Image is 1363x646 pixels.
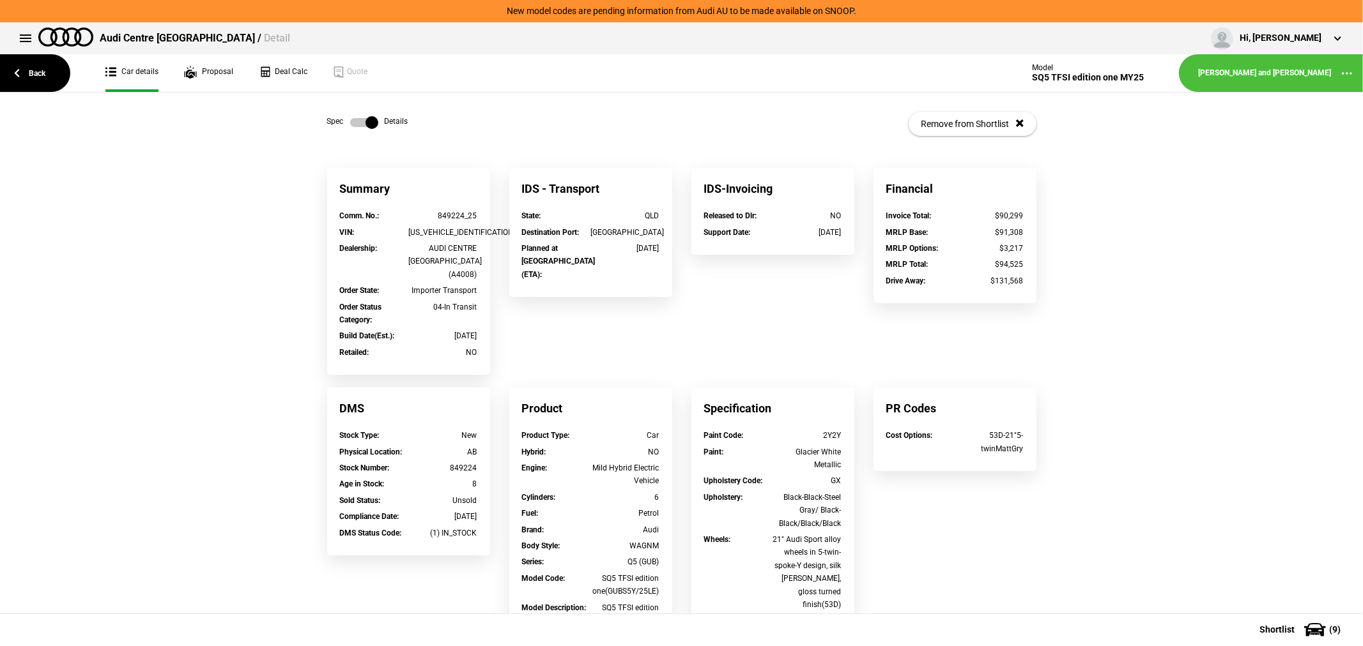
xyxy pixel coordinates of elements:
[340,348,369,357] strong: Retailed :
[509,387,672,429] div: Product
[909,112,1036,136] button: Remove from Shortlist
[1032,63,1144,72] div: Model
[522,574,566,583] strong: Model Code :
[522,447,546,456] strong: Hybrid :
[773,429,842,442] div: 2Y2Y
[408,462,477,474] div: 849224
[704,535,731,544] strong: Wheels :
[1259,625,1295,634] span: Shortlist
[522,525,544,534] strong: Brand :
[1329,625,1341,634] span: ( 9 )
[105,54,158,92] a: Car details
[340,512,399,521] strong: Compliance Date :
[184,54,233,92] a: Proposal
[522,557,544,566] strong: Series :
[1240,32,1321,45] div: Hi, [PERSON_NAME]
[408,527,477,539] div: (1) IN_STOCK
[38,27,93,47] img: audi.png
[704,211,757,220] strong: Released to Dlr :
[886,276,926,285] strong: Drive Away :
[408,446,477,458] div: AB
[1331,57,1363,89] button: ...
[773,226,842,239] div: [DATE]
[590,572,659,598] div: SQ5 TFSI edition one(GUBS5Y/25LE)
[590,446,659,458] div: NO
[264,32,290,44] span: Detail
[340,228,355,237] strong: VIN :
[955,258,1024,271] div: $94,525
[590,555,659,568] div: Q5 (GUB)
[408,301,477,313] div: 04-In Transit
[340,431,380,440] strong: Stock Type :
[773,209,842,222] div: NO
[955,242,1024,255] div: $3,217
[691,387,854,429] div: Specification
[408,242,477,281] div: AUDI CENTRE [GEOGRAPHIC_DATA] (A4008)
[590,539,659,552] div: WAGNM
[886,228,928,237] strong: MRLP Base :
[886,431,933,440] strong: Cost Options :
[408,510,477,523] div: [DATE]
[773,491,842,530] div: Black-Black-Steel Gray/ Black-Black/Black/Black
[955,429,1024,455] div: 53D-21"5-twinMattGry
[874,168,1036,209] div: Financial
[522,463,548,472] strong: Engine :
[408,346,477,359] div: NO
[691,168,854,209] div: IDS-Invoicing
[1198,68,1331,79] a: [PERSON_NAME] and [PERSON_NAME]
[522,244,596,279] strong: Planned at [GEOGRAPHIC_DATA] (ETA) :
[408,284,477,297] div: Importer Transport
[773,446,842,472] div: Glacier White Metallic
[704,447,724,456] strong: Paint :
[704,476,763,485] strong: Upholstery Code :
[522,211,541,220] strong: State :
[408,329,477,342] div: [DATE]
[1240,613,1363,645] button: Shortlist(9)
[590,209,659,222] div: QLD
[340,244,378,253] strong: Dealership :
[590,601,659,627] div: SQ5 TFSI edition one MY25
[327,168,490,209] div: Summary
[590,429,659,442] div: Car
[408,477,477,490] div: 8
[773,474,842,487] div: GX
[340,303,382,324] strong: Order Status Category :
[773,533,842,611] div: 21" Audi Sport alloy wheels in 5-twin-spoke-Y design, silk [PERSON_NAME], gloss turned finish(53D)
[408,494,477,507] div: Unsold
[590,242,659,255] div: [DATE]
[522,541,560,550] strong: Body Style :
[590,226,659,239] div: [GEOGRAPHIC_DATA]
[340,447,403,456] strong: Physical Location :
[955,274,1024,287] div: $131,568
[340,211,380,220] strong: Comm. No. :
[327,387,490,429] div: DMS
[886,244,939,253] strong: MRLP Options :
[408,209,477,222] div: 849224_25
[955,209,1024,222] div: $90,299
[340,463,390,472] strong: Stock Number :
[340,496,381,505] strong: Sold Status :
[886,211,932,220] strong: Invoice Total :
[1032,72,1144,83] div: SQ5 TFSI edition one MY25
[340,479,385,488] strong: Age in Stock :
[955,226,1024,239] div: $91,308
[590,491,659,504] div: 6
[327,116,408,129] div: Spec Details
[340,286,380,295] strong: Order State :
[522,603,587,612] strong: Model Description :
[704,493,743,502] strong: Upholstery :
[100,31,290,45] div: Audi Centre [GEOGRAPHIC_DATA] /
[886,260,928,269] strong: MRLP Total :
[590,507,659,520] div: Petrol
[522,228,580,237] strong: Destination Port :
[522,493,556,502] strong: Cylinders :
[509,168,672,209] div: IDS - Transport
[340,331,395,340] strong: Build Date(Est.) :
[874,387,1036,429] div: PR Codes
[590,462,659,488] div: Mild Hybrid Electric Vehicle
[522,431,570,440] strong: Product Type :
[590,523,659,536] div: Audi
[704,228,751,237] strong: Support Date :
[704,431,744,440] strong: Paint Code :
